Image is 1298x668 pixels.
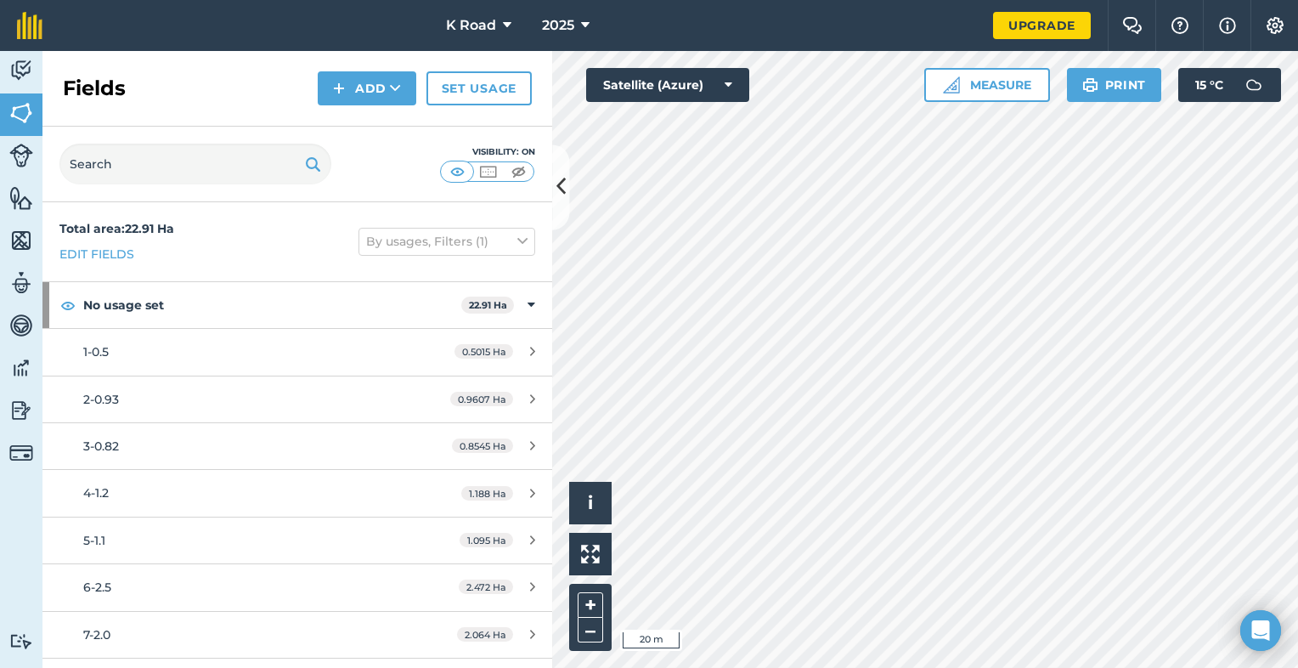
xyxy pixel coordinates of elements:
[1178,68,1281,102] button: 15 °C
[83,485,109,501] span: 4-1.2
[42,470,552,516] a: 4-1.21.188 Ha
[83,282,461,328] strong: No usage set
[1122,17,1143,34] img: Two speech bubbles overlapping with the left bubble in the forefront
[586,68,749,102] button: Satellite (Azure)
[9,144,33,167] img: svg+xml;base64,PD94bWwgdmVyc2lvbj0iMS4wIiBlbmNvZGluZz0idXRmLTgiPz4KPCEtLSBHZW5lcmF0b3I6IEFkb2JlIE...
[59,245,134,263] a: Edit fields
[83,344,109,359] span: 1-0.5
[1082,75,1098,95] img: svg+xml;base64,PHN2ZyB4bWxucz0iaHR0cDovL3d3dy53My5vcmcvMjAwMC9zdmciIHdpZHRoPSIxOSIgaGVpZ2h0PSIyNC...
[578,592,603,618] button: +
[83,533,105,548] span: 5-1.1
[305,154,321,174] img: svg+xml;base64,PHN2ZyB4bWxucz0iaHR0cDovL3d3dy53My5vcmcvMjAwMC9zdmciIHdpZHRoPSIxOSIgaGVpZ2h0PSIyNC...
[460,533,513,547] span: 1.095 Ha
[943,76,960,93] img: Ruler icon
[42,564,552,610] a: 6-2.52.472 Ha
[83,627,110,643] span: 7-2.0
[42,518,552,563] a: 5-1.11.095 Ha
[9,58,33,83] img: svg+xml;base64,PD94bWwgdmVyc2lvbj0iMS4wIiBlbmNvZGluZz0idXRmLTgiPz4KPCEtLSBHZW5lcmF0b3I6IEFkb2JlIE...
[454,344,513,359] span: 0.5015 Ha
[333,78,345,99] img: svg+xml;base64,PHN2ZyB4bWxucz0iaHR0cDovL3d3dy53My5vcmcvMjAwMC9zdmciIHdpZHRoPSIxNCIgaGVpZ2h0PSIyNC...
[993,12,1091,39] a: Upgrade
[1195,68,1223,102] span: 15 ° C
[1237,68,1271,102] img: svg+xml;base64,PD94bWwgdmVyc2lvbj0iMS4wIiBlbmNvZGluZz0idXRmLTgiPz4KPCEtLSBHZW5lcmF0b3I6IEFkb2JlIE...
[477,163,499,180] img: svg+xml;base64,PHN2ZyB4bWxucz0iaHR0cDovL3d3dy53My5vcmcvMjAwMC9zdmciIHdpZHRoPSI1MCIgaGVpZ2h0PSI0MC...
[1067,68,1162,102] button: Print
[42,376,552,422] a: 2-0.930.9607 Ha
[508,163,529,180] img: svg+xml;base64,PHN2ZyB4bWxucz0iaHR0cDovL3d3dy53My5vcmcvMjAwMC9zdmciIHdpZHRoPSI1MCIgaGVpZ2h0PSI0MC...
[59,221,174,236] strong: Total area : 22.91 Ha
[447,163,468,180] img: svg+xml;base64,PHN2ZyB4bWxucz0iaHR0cDovL3d3dy53My5vcmcvMjAwMC9zdmciIHdpZHRoPSI1MCIgaGVpZ2h0PSI0MC...
[83,392,119,407] span: 2-0.93
[42,612,552,658] a: 7-2.02.064 Ha
[1219,15,1236,36] img: svg+xml;base64,PHN2ZyB4bWxucz0iaHR0cDovL3d3dy53My5vcmcvMjAwMC9zdmciIHdpZHRoPSIxNyIgaGVpZ2h0PSIxNy...
[1170,17,1190,34] img: A question mark icon
[9,185,33,211] img: svg+xml;base64,PHN2ZyB4bWxucz0iaHR0cDovL3d3dy53My5vcmcvMjAwMC9zdmciIHdpZHRoPSI1NiIgaGVpZ2h0PSI2MC...
[83,439,119,454] span: 3-0.82
[9,313,33,338] img: svg+xml;base64,PD94bWwgdmVyc2lvbj0iMS4wIiBlbmNvZGluZz0idXRmLTgiPz4KPCEtLSBHZW5lcmF0b3I6IEFkb2JlIE...
[59,144,331,184] input: Search
[461,486,513,501] span: 1.188 Ha
[83,580,111,595] span: 6-2.5
[440,145,535,159] div: Visibility: On
[569,482,612,524] button: i
[9,633,33,649] img: svg+xml;base64,PD94bWwgdmVyc2lvbj0iMS4wIiBlbmNvZGluZz0idXRmLTgiPz4KPCEtLSBHZW5lcmF0b3I6IEFkb2JlIE...
[17,12,42,39] img: fieldmargin Logo
[578,618,603,643] button: –
[1265,17,1285,34] img: A cog icon
[452,439,513,453] span: 0.8545 Ha
[9,100,33,126] img: svg+xml;base64,PHN2ZyB4bWxucz0iaHR0cDovL3d3dy53My5vcmcvMjAwMC9zdmciIHdpZHRoPSI1NiIgaGVpZ2h0PSI2MC...
[459,580,513,594] span: 2.472 Ha
[426,71,532,105] a: Set usage
[450,392,513,406] span: 0.9607 Ha
[457,627,513,642] span: 2.064 Ha
[9,355,33,381] img: svg+xml;base64,PD94bWwgdmVyc2lvbj0iMS4wIiBlbmNvZGluZz0idXRmLTgiPz4KPCEtLSBHZW5lcmF0b3I6IEFkb2JlIE...
[542,15,574,36] span: 2025
[42,329,552,375] a: 1-0.50.5015 Ha
[42,423,552,469] a: 3-0.820.8545 Ha
[581,545,600,563] img: Four arrows, one pointing top left, one top right, one bottom right and the last bottom left
[588,492,593,513] span: i
[60,295,76,315] img: svg+xml;base64,PHN2ZyB4bWxucz0iaHR0cDovL3d3dy53My5vcmcvMjAwMC9zdmciIHdpZHRoPSIxOCIgaGVpZ2h0PSIyNC...
[63,75,126,102] h2: Fields
[358,228,535,255] button: By usages, Filters (1)
[446,15,496,36] span: K Road
[318,71,416,105] button: Add
[9,270,33,296] img: svg+xml;base64,PD94bWwgdmVyc2lvbj0iMS4wIiBlbmNvZGluZz0idXRmLTgiPz4KPCEtLSBHZW5lcmF0b3I6IEFkb2JlIE...
[9,398,33,423] img: svg+xml;base64,PD94bWwgdmVyc2lvbj0iMS4wIiBlbmNvZGluZz0idXRmLTgiPz4KPCEtLSBHZW5lcmF0b3I6IEFkb2JlIE...
[924,68,1050,102] button: Measure
[469,299,507,311] strong: 22.91 Ha
[42,282,552,328] div: No usage set22.91 Ha
[9,441,33,465] img: svg+xml;base64,PD94bWwgdmVyc2lvbj0iMS4wIiBlbmNvZGluZz0idXRmLTgiPz4KPCEtLSBHZW5lcmF0b3I6IEFkb2JlIE...
[1240,610,1281,651] div: Open Intercom Messenger
[9,228,33,253] img: svg+xml;base64,PHN2ZyB4bWxucz0iaHR0cDovL3d3dy53My5vcmcvMjAwMC9zdmciIHdpZHRoPSI1NiIgaGVpZ2h0PSI2MC...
